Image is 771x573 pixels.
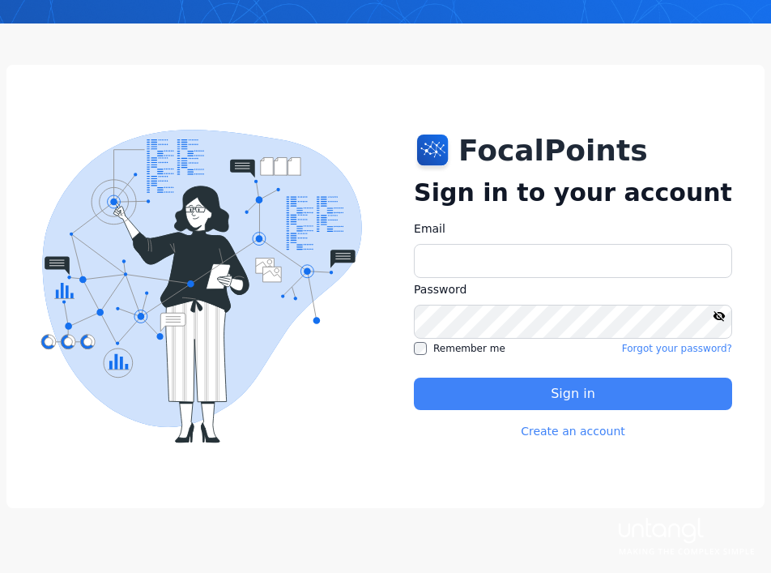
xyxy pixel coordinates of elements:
label: Remember me [414,342,505,355]
label: Password [414,281,732,298]
input: Remember me [414,342,427,355]
a: Forgot your password? [622,342,732,355]
label: Email [414,220,732,237]
button: Sign in [414,378,732,410]
a: Create an account [521,423,625,439]
h1: FocalPoints [458,135,648,167]
h2: Sign in to your account [414,178,732,207]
